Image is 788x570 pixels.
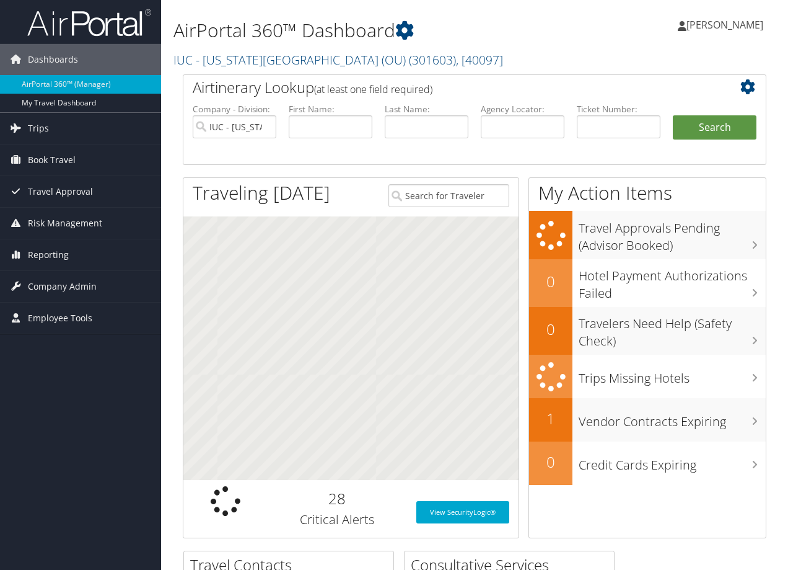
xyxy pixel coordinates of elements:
[28,208,102,239] span: Risk Management
[678,6,776,43] a: [PERSON_NAME]
[28,44,78,75] span: Dashboards
[193,77,708,98] h2: Airtinerary Lookup
[579,450,766,474] h3: Credit Cards Expiring
[579,261,766,302] h3: Hotel Payment Authorizations Failed
[193,180,330,206] h1: Traveling [DATE]
[529,442,766,485] a: 0Credit Cards Expiring
[579,213,766,254] h3: Travel Approvals Pending (Advisor Booked)
[481,103,564,115] label: Agency Locator:
[579,363,766,387] h3: Trips Missing Hotels
[28,271,97,302] span: Company Admin
[314,82,432,96] span: (at least one field required)
[193,103,276,115] label: Company - Division:
[173,51,503,68] a: IUC - [US_STATE][GEOGRAPHIC_DATA] (OU)
[673,115,756,140] button: Search
[577,103,660,115] label: Ticket Number:
[28,176,93,207] span: Travel Approval
[27,8,151,37] img: airportal-logo.png
[579,407,766,430] h3: Vendor Contracts Expiring
[529,319,572,340] h2: 0
[28,145,76,176] span: Book Travel
[276,511,398,528] h3: Critical Alerts
[276,488,398,509] h2: 28
[416,501,509,523] a: View SecurityLogic®
[28,113,49,144] span: Trips
[529,398,766,442] a: 1Vendor Contracts Expiring
[28,303,92,334] span: Employee Tools
[289,103,372,115] label: First Name:
[686,18,763,32] span: [PERSON_NAME]
[173,17,575,43] h1: AirPortal 360™ Dashboard
[529,408,572,429] h2: 1
[529,259,766,307] a: 0Hotel Payment Authorizations Failed
[579,309,766,350] h3: Travelers Need Help (Safety Check)
[28,239,69,270] span: Reporting
[388,184,510,207] input: Search for Traveler
[529,307,766,355] a: 0Travelers Need Help (Safety Check)
[529,452,572,473] h2: 0
[529,180,766,206] h1: My Action Items
[385,103,468,115] label: Last Name:
[529,271,572,292] h2: 0
[409,51,456,68] span: ( 301603 )
[456,51,503,68] span: , [ 40097 ]
[529,211,766,259] a: Travel Approvals Pending (Advisor Booked)
[529,355,766,399] a: Trips Missing Hotels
